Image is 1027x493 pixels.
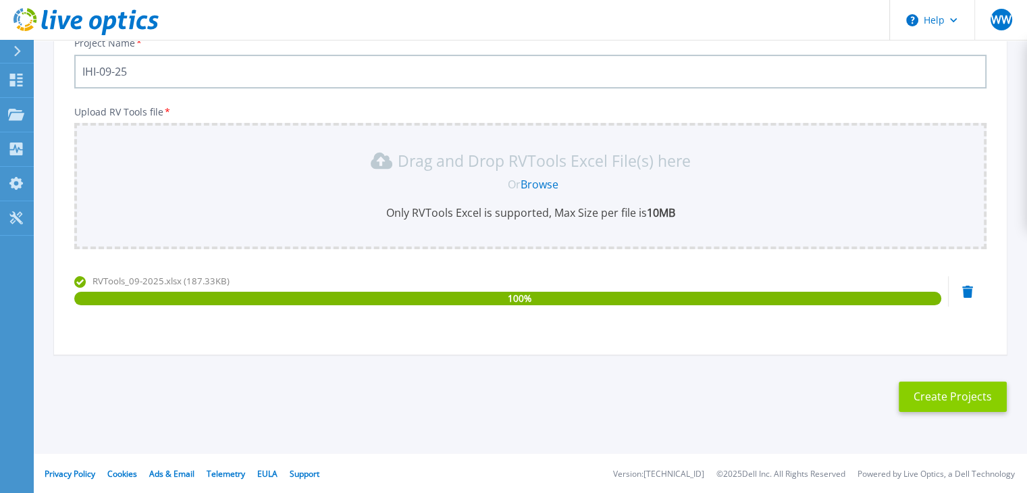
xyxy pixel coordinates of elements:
label: Project Name [74,38,143,48]
a: Support [290,468,319,479]
p: Drag and Drop RVTools Excel File(s) here [398,154,691,167]
span: 100 % [508,292,531,305]
a: Telemetry [207,468,245,479]
li: Version: [TECHNICAL_ID] [613,470,704,479]
li: Powered by Live Optics, a Dell Technology [858,470,1015,479]
div: Drag and Drop RVTools Excel File(s) here OrBrowseOnly RVTools Excel is supported, Max Size per fi... [82,150,978,220]
a: Browse [521,177,558,192]
input: Enter Project Name [74,55,986,88]
a: EULA [257,468,278,479]
span: RVTools_09-2025.xlsx (187.33KB) [93,275,230,287]
a: Cookies [107,468,137,479]
button: Create Projects [899,382,1007,412]
p: Upload RV Tools file [74,107,986,118]
a: Ads & Email [149,468,194,479]
p: Only RVTools Excel is supported, Max Size per file is [82,205,978,220]
span: Or [508,177,521,192]
a: Privacy Policy [45,468,95,479]
b: 10MB [647,205,675,220]
span: WW [991,14,1011,25]
li: © 2025 Dell Inc. All Rights Reserved [716,470,845,479]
